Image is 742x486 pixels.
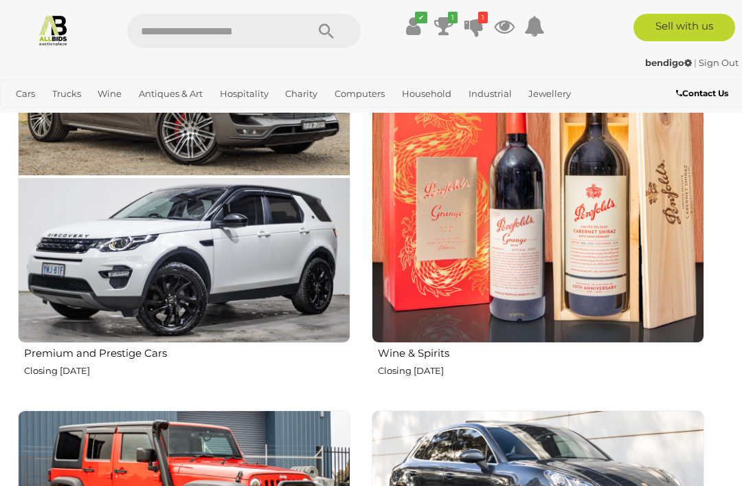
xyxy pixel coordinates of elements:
[372,10,704,343] img: Wine & Spirits
[633,14,736,41] a: Sell with us
[463,82,517,105] a: Industrial
[448,12,458,23] i: 1
[523,82,576,105] a: Jewellery
[645,57,694,68] a: bendigo
[415,12,427,23] i: ✔
[378,363,704,379] p: Closing [DATE]
[676,88,728,98] b: Contact Us
[371,10,704,399] a: Wine & Spirits Closing [DATE]
[24,363,350,379] p: Closing [DATE]
[98,105,207,128] a: [GEOGRAPHIC_DATA]
[24,344,350,360] h2: Premium and Prestige Cars
[17,10,350,399] a: Premium and Prestige Cars Closing [DATE]
[92,82,127,105] a: Wine
[37,14,69,46] img: Allbids.com.au
[694,57,697,68] span: |
[396,82,457,105] a: Household
[280,82,323,105] a: Charity
[133,82,208,105] a: Antiques & Art
[54,105,93,128] a: Sports
[378,344,704,360] h2: Wine & Spirits
[329,82,390,105] a: Computers
[403,14,424,38] a: ✔
[292,14,361,48] button: Search
[434,14,454,38] a: 1
[47,82,87,105] a: Trucks
[214,82,274,105] a: Hospitality
[10,105,47,128] a: Office
[10,82,41,105] a: Cars
[478,12,488,23] i: 1
[645,57,692,68] strong: bendigo
[464,14,484,38] a: 1
[699,57,739,68] a: Sign Out
[18,10,350,343] img: Premium and Prestige Cars
[676,86,732,101] a: Contact Us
